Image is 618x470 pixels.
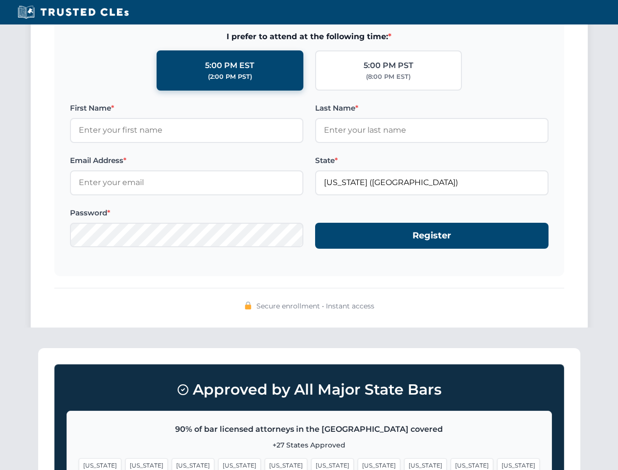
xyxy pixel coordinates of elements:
[67,376,552,403] h3: Approved by All Major State Bars
[70,102,303,114] label: First Name
[315,223,549,249] button: Register
[70,207,303,219] label: Password
[256,301,374,311] span: Secure enrollment • Instant access
[366,72,411,82] div: (8:00 PM EST)
[15,5,132,20] img: Trusted CLEs
[79,440,540,450] p: +27 States Approved
[315,155,549,166] label: State
[315,118,549,142] input: Enter your last name
[70,170,303,195] input: Enter your email
[364,59,413,72] div: 5:00 PM PST
[70,118,303,142] input: Enter your first name
[70,155,303,166] label: Email Address
[205,59,254,72] div: 5:00 PM EST
[208,72,252,82] div: (2:00 PM PST)
[79,423,540,436] p: 90% of bar licensed attorneys in the [GEOGRAPHIC_DATA] covered
[315,170,549,195] input: Florida (FL)
[244,302,252,309] img: 🔒
[315,102,549,114] label: Last Name
[70,30,549,43] span: I prefer to attend at the following time:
